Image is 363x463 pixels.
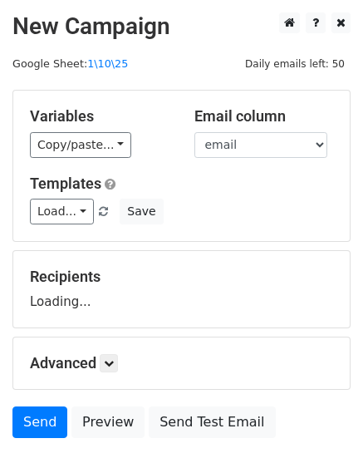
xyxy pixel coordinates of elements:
[30,268,333,311] div: Loading...
[239,57,351,70] a: Daily emails left: 50
[239,55,351,73] span: Daily emails left: 50
[194,107,334,126] h5: Email column
[30,175,101,192] a: Templates
[12,57,128,70] small: Google Sheet:
[71,406,145,438] a: Preview
[87,57,128,70] a: 1\10\25
[12,406,67,438] a: Send
[120,199,163,224] button: Save
[30,107,169,126] h5: Variables
[30,354,333,372] h5: Advanced
[30,268,333,286] h5: Recipients
[149,406,275,438] a: Send Test Email
[30,199,94,224] a: Load...
[30,132,131,158] a: Copy/paste...
[12,12,351,41] h2: New Campaign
